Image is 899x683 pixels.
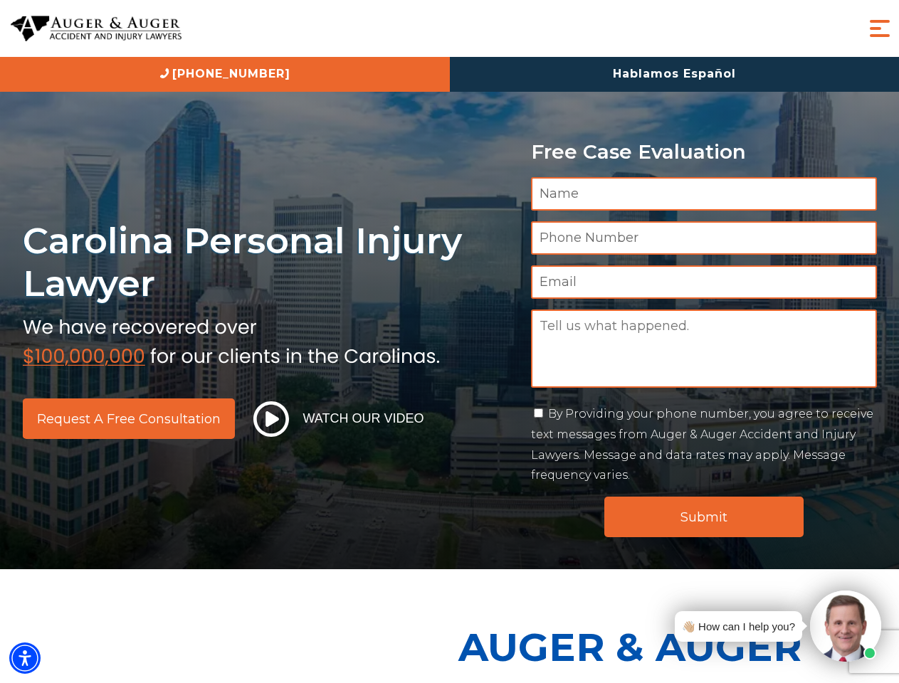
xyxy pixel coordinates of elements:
[9,642,41,674] div: Accessibility Menu
[531,141,877,163] p: Free Case Evaluation
[249,401,429,438] button: Watch Our Video
[23,312,440,366] img: sub text
[866,14,894,43] button: Menu
[604,497,804,537] input: Submit
[37,413,221,425] span: Request a Free Consultation
[458,612,891,682] p: Auger & Auger
[531,177,877,211] input: Name
[531,265,877,299] input: Email
[23,398,235,439] a: Request a Free Consultation
[531,221,877,255] input: Phone Number
[11,16,182,42] img: Auger & Auger Accident and Injury Lawyers Logo
[23,219,514,305] h1: Carolina Personal Injury Lawyer
[682,617,795,636] div: 👋🏼 How can I help you?
[531,407,873,482] label: By Providing your phone number, you agree to receive text messages from Auger & Auger Accident an...
[810,591,881,662] img: Intaker widget Avatar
